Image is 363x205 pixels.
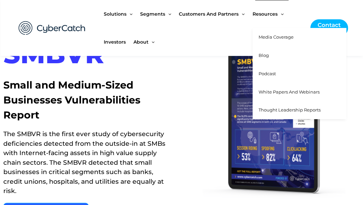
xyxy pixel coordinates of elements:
[259,89,320,95] span: White Papers and Webinars
[253,46,346,65] a: Blog
[253,65,346,83] a: Podcast
[259,53,269,58] span: Blog
[12,14,92,42] img: CyberCatch
[310,19,348,37] a: Contact Us
[253,83,346,101] a: White Papers and Webinars
[253,101,346,119] a: Thought Leadership Reports
[148,28,154,56] span: Menu Toggle
[259,71,276,76] span: Podcast
[253,28,346,46] a: Media Coverage
[104,28,133,56] a: Investors
[3,78,178,122] h2: Small and Medium-Sized Businesses Vulnerabilities Report
[3,129,168,196] h2: The SMBVR is the first ever study of cybersecurity deficiencies detected from the outside-in at S...
[133,28,148,56] span: About
[259,34,294,40] span: Media Coverage
[259,107,321,112] span: Thought Leadership Reports
[104,28,126,56] span: Investors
